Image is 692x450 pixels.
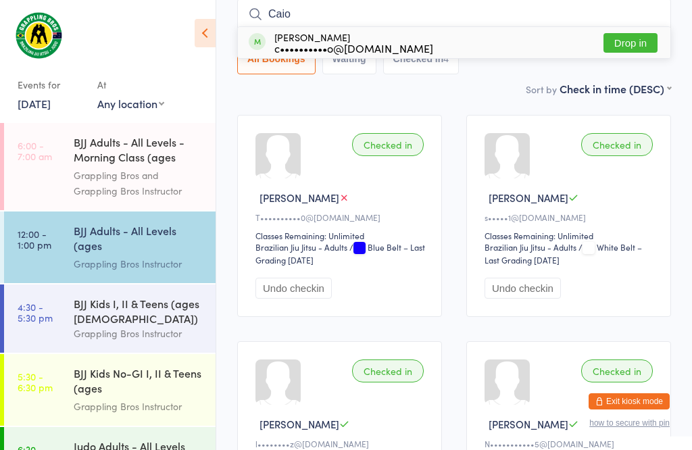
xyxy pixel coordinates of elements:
div: Checked in [581,133,653,156]
div: At [97,74,164,96]
div: Brazilian Jiu Jitsu - Adults [485,241,576,253]
button: Undo checkin [485,278,561,299]
button: Undo checkin [255,278,332,299]
button: Drop in [603,33,658,53]
div: BJJ Kids I, II & Teens (ages [DEMOGRAPHIC_DATA]) [74,296,204,326]
div: Check in time (DESC) [560,81,671,96]
a: 4:30 -5:30 pmBJJ Kids I, II & Teens (ages [DEMOGRAPHIC_DATA])Grappling Bros Instructor [4,284,216,353]
div: Events for [18,74,84,96]
a: 12:00 -1:00 pmBJJ Adults - All Levels (ages [DEMOGRAPHIC_DATA]+)Grappling Bros Instructor [4,211,216,283]
div: BJJ Adults - All Levels (ages [DEMOGRAPHIC_DATA]+) [74,223,204,256]
div: Any location [97,96,164,111]
div: BJJ Adults - All Levels - Morning Class (ages [DEMOGRAPHIC_DATA]+) [74,134,204,168]
div: T••••••••••0@[DOMAIN_NAME] [255,211,428,223]
div: Checked in [352,133,424,156]
time: 6:00 - 7:00 am [18,140,52,161]
div: N•••••••••••5@[DOMAIN_NAME] [485,438,657,449]
a: [DATE] [18,96,51,111]
time: 12:00 - 1:00 pm [18,228,51,250]
div: Classes Remaining: Unlimited [255,230,428,241]
div: s•••••1@[DOMAIN_NAME] [485,211,657,223]
div: Grappling Bros and Grappling Bros Instructor [74,168,204,199]
a: 6:00 -7:00 amBJJ Adults - All Levels - Morning Class (ages [DEMOGRAPHIC_DATA]+)Grappling Bros and... [4,123,216,210]
button: Waiting [322,43,376,74]
span: [PERSON_NAME] [259,417,339,431]
div: BJJ Kids No-GI I, II & Teens (ages [DEMOGRAPHIC_DATA]) [74,366,204,399]
button: Checked in4 [383,43,460,74]
div: Checked in [352,359,424,382]
span: [PERSON_NAME] [489,417,568,431]
img: Grappling Bros Wollongong [14,10,64,60]
button: All Bookings [237,43,316,74]
a: 5:30 -6:30 pmBJJ Kids No-GI I, II & Teens (ages [DEMOGRAPHIC_DATA])Grappling Bros Instructor [4,354,216,426]
time: 4:30 - 5:30 pm [18,301,53,323]
div: [PERSON_NAME] [274,32,433,53]
div: Grappling Bros Instructor [74,326,204,341]
span: [PERSON_NAME] [489,191,568,205]
button: Exit kiosk mode [589,393,670,409]
div: l••••••••z@[DOMAIN_NAME] [255,438,428,449]
div: Checked in [581,359,653,382]
div: c••••••••••o@[DOMAIN_NAME] [274,43,433,53]
button: how to secure with pin [589,418,670,428]
label: Sort by [526,82,557,96]
div: Brazilian Jiu Jitsu - Adults [255,241,347,253]
div: Grappling Bros Instructor [74,256,204,272]
span: [PERSON_NAME] [259,191,339,205]
div: Classes Remaining: Unlimited [485,230,657,241]
div: 4 [443,53,449,64]
div: Grappling Bros Instructor [74,399,204,414]
time: 5:30 - 6:30 pm [18,371,53,393]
